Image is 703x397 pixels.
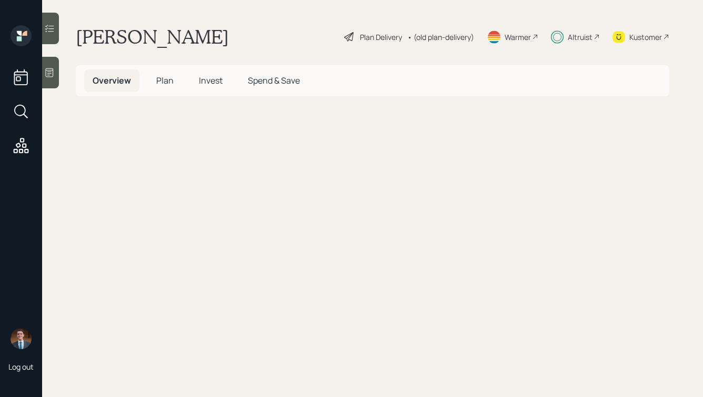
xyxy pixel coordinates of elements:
div: Kustomer [629,32,662,43]
h1: [PERSON_NAME] [76,25,229,48]
div: Altruist [568,32,592,43]
div: • (old plan-delivery) [407,32,474,43]
span: Invest [199,75,223,86]
span: Overview [93,75,131,86]
span: Spend & Save [248,75,300,86]
div: Log out [8,362,34,372]
img: hunter_neumayer.jpg [11,328,32,349]
div: Plan Delivery [360,32,402,43]
span: Plan [156,75,174,86]
div: Warmer [505,32,531,43]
